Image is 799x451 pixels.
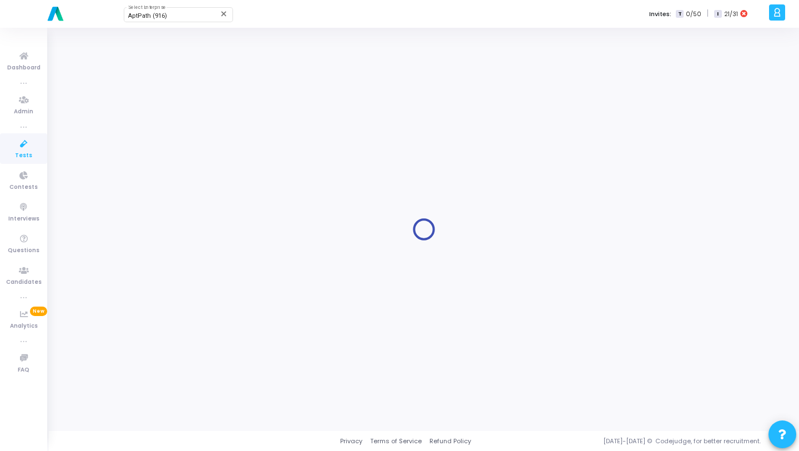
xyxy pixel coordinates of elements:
span: 21/31 [724,9,738,19]
span: | [707,8,709,19]
label: Invites: [649,9,671,19]
div: [DATE]-[DATE] © Codejudge, for better recruitment. [471,437,785,446]
span: AptPath (916) [128,12,167,19]
span: Admin [14,107,33,117]
span: T [676,10,683,18]
span: Contests [9,183,38,192]
mat-icon: Clear [220,9,229,18]
span: New [30,307,47,316]
img: logo [44,3,67,25]
span: Questions [8,246,39,255]
span: Interviews [8,214,39,224]
span: FAQ [18,365,29,375]
a: Refund Policy [429,437,471,446]
span: Dashboard [7,63,41,73]
span: Candidates [6,278,42,287]
a: Privacy [340,437,362,446]
a: Terms of Service [370,437,422,446]
span: I [714,10,721,18]
span: Tests [15,151,32,161]
span: 0/50 [686,9,701,19]
span: Analytics [10,322,38,331]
